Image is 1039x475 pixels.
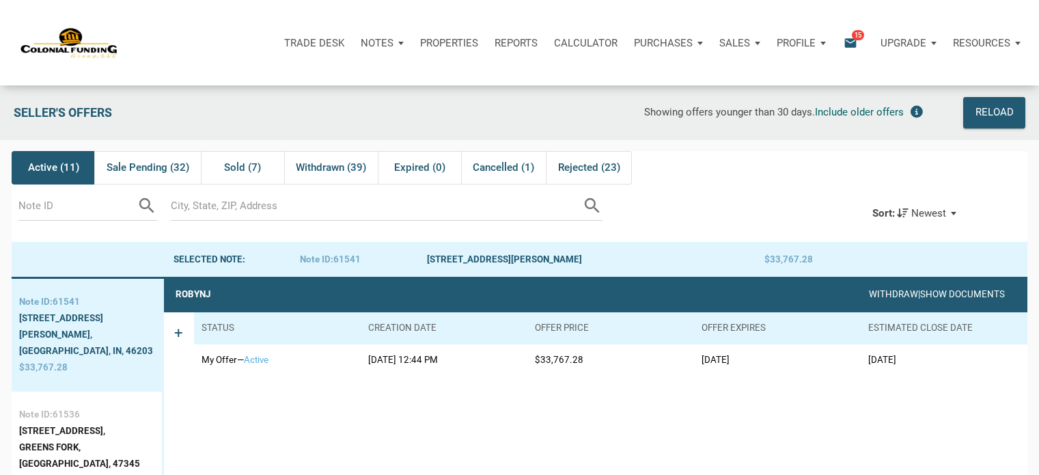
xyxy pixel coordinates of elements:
span: active [244,355,268,365]
p: Resources [953,37,1010,49]
div: Reload [975,104,1013,122]
div: $33,767.28 [764,252,891,268]
span: 15 [852,29,864,40]
td: [DATE] [861,344,1027,376]
span: + [174,324,183,364]
div: Withdrawn (39) [284,151,378,184]
th: Creation date [361,312,527,344]
th: Offer price [527,312,694,344]
input: City, State, ZIP, Address [171,190,582,221]
span: My Offer [202,355,237,365]
i: search [137,195,157,216]
p: Calculator [554,37,618,49]
button: email15 [833,23,872,64]
div: [STREET_ADDRESS], [19,423,154,439]
img: NoteUnlimited [20,27,118,59]
span: 61541 [333,254,361,264]
p: Upgrade [881,37,926,49]
i: search [582,195,602,216]
span: Note ID: [300,254,333,264]
button: Reload [963,97,1025,128]
td: [DATE] 12:44 PM [361,344,527,376]
button: Profile [768,23,834,64]
span: 61536 [53,409,80,420]
span: Expired (0) [394,159,445,176]
th: Offer Expires [694,312,861,344]
div: Active (11) [12,151,95,184]
button: Reports [486,23,546,64]
button: Trade Desk [276,23,352,64]
span: Newest [911,206,946,219]
button: Notes [352,23,412,64]
button: Purchases [626,23,711,64]
span: Cancelled (1) [473,159,534,176]
p: Profile [777,37,816,49]
button: Sales [711,23,768,64]
div: Rejected (23) [546,151,632,184]
span: Sold (7) [224,159,261,176]
div: Cancelled (1) [461,151,546,184]
i: email [842,35,859,51]
td: $33,767.28 [527,344,694,376]
div: Selected note: [174,252,301,268]
span: Sale Pending (32) [107,159,189,176]
button: Upgrade [872,23,945,64]
p: Sales [719,37,750,49]
a: Calculator [546,23,626,64]
p: Purchases [634,37,693,49]
div: Seller's Offers [7,97,314,128]
span: Note ID: [19,409,53,420]
span: Rejected (23) [558,159,620,176]
div: Sale Pending (32) [94,151,200,184]
span: | [918,289,920,299]
span: — [237,355,244,365]
th: Status [194,312,361,344]
span: Showing offers younger than 30 days. [644,106,815,118]
a: Show Documents [920,289,1005,299]
div: RobynJ [176,286,210,303]
a: Withdraw [869,289,918,299]
span: Active (11) [28,159,79,176]
button: Sort:Newest [861,198,967,228]
div: [STREET_ADDRESS][PERSON_NAME] [427,252,765,268]
div: Expired (0) [378,151,461,184]
div: Greens Fork, [GEOGRAPHIC_DATA], 47345 [19,439,154,472]
p: Properties [420,37,478,49]
p: Notes [361,37,393,49]
th: Estimated Close Date [861,312,1027,344]
p: Reports [495,37,538,49]
button: Resources [945,23,1029,64]
input: Note ID [18,190,137,221]
div: Sort: [872,206,895,219]
p: Trade Desk [284,37,344,49]
span: Include older offers [815,106,904,118]
span: Withdrawn (39) [296,159,366,176]
a: Properties [412,23,486,64]
div: Sold (7) [201,151,284,184]
td: [DATE] [694,344,861,376]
